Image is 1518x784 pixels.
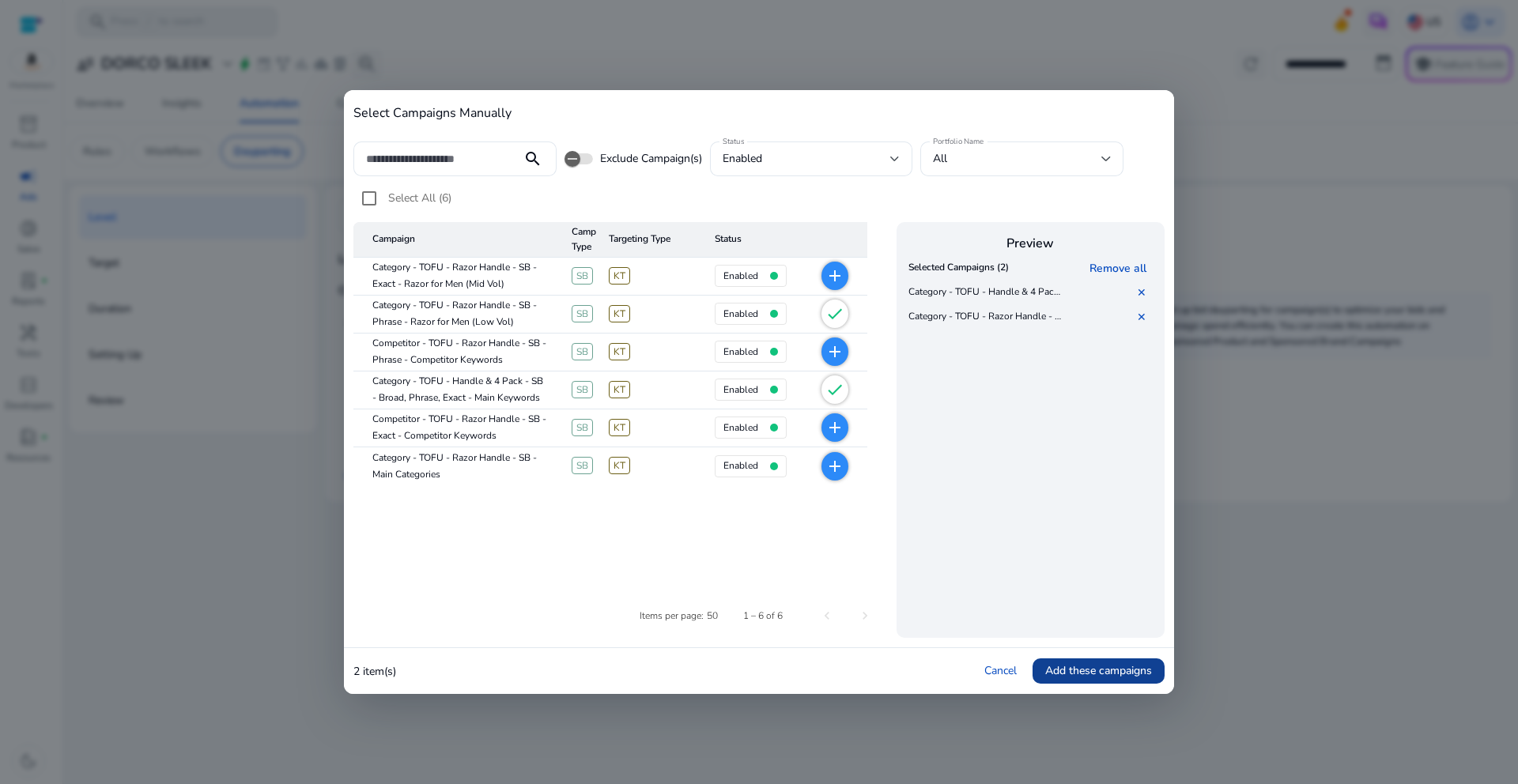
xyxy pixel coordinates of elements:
span: All [933,151,947,166]
mat-header-cell: Campaign Type [559,222,596,258]
span: Add these campaigns [1045,662,1152,679]
span: KT [609,457,630,474]
mat-header-cell: Status [702,222,801,258]
h4: enabled [723,460,758,471]
div: 1 – 6 of 6 [743,609,783,623]
span: SB [572,381,593,398]
span: Select All (6) [388,190,451,205]
span: KT [609,267,630,285]
td: Category - TOFU - Handle & 4 Pack - SB - Broad, Phrase, Exact - Main Keywords [904,281,1068,305]
mat-icon: check [825,304,844,323]
p: 2 item(s) [353,663,396,680]
span: SB [572,305,593,322]
mat-label: Status [723,136,744,147]
mat-label: Portfolio Name [933,136,984,147]
h4: enabled [723,384,758,395]
mat-cell: Category - TOFU - Razor Handle - SB - Phrase - Razor for Men (Low Vol) [353,296,559,334]
button: Add these campaigns [1033,658,1165,684]
td: Category - TOFU - Razor Handle - SB - Phrase - Razor for Men (Low Vol) [904,305,1068,330]
mat-cell: Competitor - TOFU - Razor Handle - SB - Phrase - Competitor Keywords [353,334,559,371]
span: SB [572,419,593,436]
mat-icon: add [825,266,844,285]
mat-icon: check [825,380,844,399]
a: ✕ [1137,310,1153,325]
h4: enabled [723,422,758,433]
mat-cell: Category - TOFU - Razor Handle - SB - Main Categories [353,447,559,485]
mat-cell: Category - TOFU - Razor Handle - SB - Exact - Razor for Men (Mid Vol) [353,258,559,296]
mat-header-cell: Targeting Type [596,222,703,258]
th: Selected Campaigns (2) [904,256,1013,281]
mat-icon: search [514,149,552,168]
mat-icon: add [825,342,844,361]
span: KT [609,305,630,322]
span: KT [609,419,630,436]
div: 50 [707,609,718,623]
mat-icon: add [825,457,844,476]
h4: enabled [723,346,758,357]
span: SB [572,267,593,285]
span: SB [572,343,593,360]
h4: Select Campaigns Manually [353,106,1165,121]
div: Items per page: [640,609,704,623]
mat-cell: Category - TOFU - Handle & 4 Pack - SB - Broad, Phrase, Exact - Main Keywords [353,371,559,409]
span: SB [572,457,593,474]
mat-cell: Competitor - TOFU - Razor Handle - SB - Exact - Competitor Keywords [353,409,559,447]
a: ✕ [1137,285,1153,300]
span: KT [609,343,630,360]
span: KT [609,381,630,398]
span: Exclude Campaign(s) [600,151,702,167]
h4: enabled [723,308,758,319]
mat-header-cell: Campaign [353,222,559,258]
a: Remove all [1089,261,1153,276]
h4: Preview [904,236,1157,251]
h4: enabled [723,270,758,281]
span: enabled [723,151,762,166]
a: Cancel [984,663,1017,678]
mat-icon: add [825,418,844,437]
